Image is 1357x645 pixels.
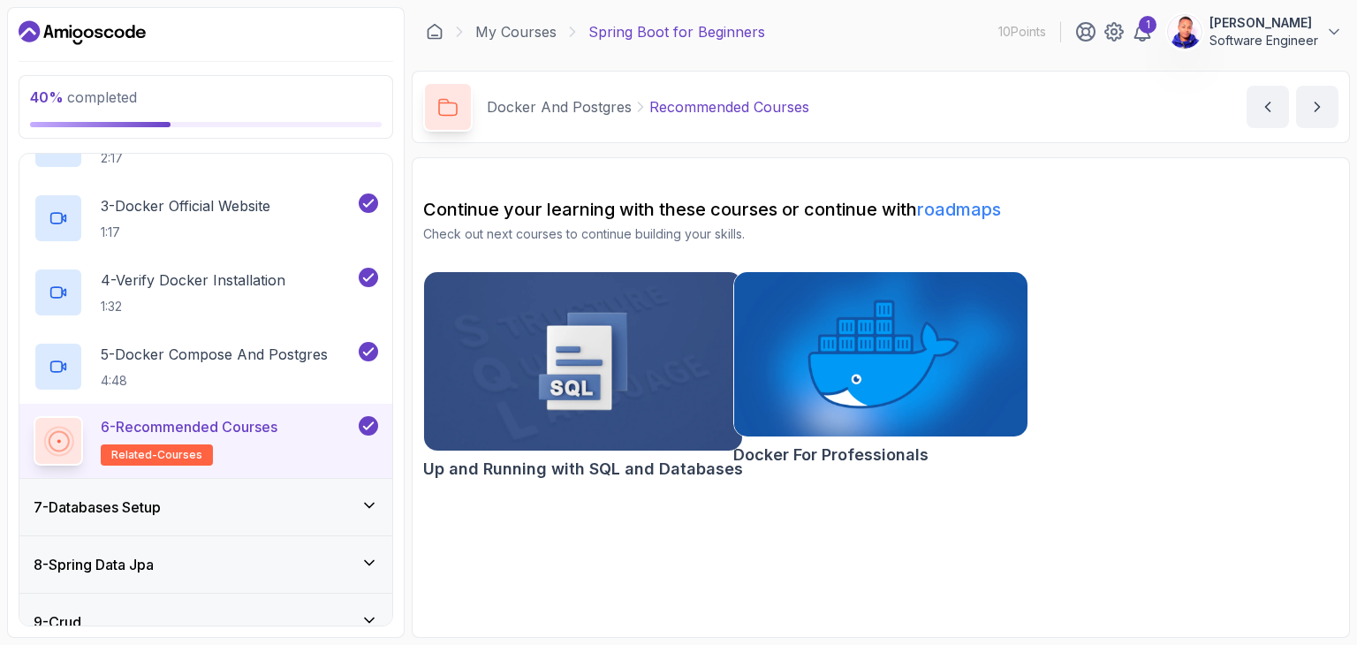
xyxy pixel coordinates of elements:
[733,443,929,467] h2: Docker For Professionals
[423,457,743,482] h2: Up and Running with SQL and Databases
[423,197,1338,222] h2: Continue your learning with these courses or continue with
[101,416,277,437] p: 6 - Recommended Courses
[34,268,378,317] button: 4-Verify Docker Installation1:32
[588,21,765,42] p: Spring Boot for Beginners
[30,88,64,106] span: 40 %
[1168,15,1202,49] img: user profile image
[424,272,742,451] img: Up and Running with SQL and Databases card
[101,298,285,315] p: 1:32
[34,342,378,391] button: 5-Docker Compose And Postgres4:48
[1209,14,1318,32] p: [PERSON_NAME]
[998,23,1046,41] p: 10 Points
[423,271,743,482] a: Up and Running with SQL and Databases cardUp and Running with SQL and Databases
[19,536,392,593] button: 8-Spring Data Jpa
[34,611,81,633] h3: 9 - Crud
[734,272,1028,436] img: Docker For Professionals card
[1167,14,1343,49] button: user profile image[PERSON_NAME]Software Engineer
[19,479,392,535] button: 7-Databases Setup
[34,416,378,466] button: 6-Recommended Coursesrelated-courses
[30,88,137,106] span: completed
[1247,86,1289,128] button: previous content
[733,271,1029,467] a: Docker For Professionals cardDocker For Professionals
[101,344,328,365] p: 5 - Docker Compose And Postgres
[1132,21,1153,42] a: 1
[101,372,328,390] p: 4:48
[101,195,270,216] p: 3 - Docker Official Website
[917,199,1001,220] a: roadmaps
[101,224,270,241] p: 1:17
[34,193,378,243] button: 3-Docker Official Website1:17
[19,19,146,47] a: Dashboard
[34,497,161,518] h3: 7 - Databases Setup
[475,21,557,42] a: My Courses
[34,554,154,575] h3: 8 - Spring Data Jpa
[426,23,443,41] a: Dashboard
[423,225,1338,243] p: Check out next courses to continue building your skills.
[649,96,809,118] p: Recommended Courses
[487,96,632,118] p: Docker And Postgres
[1139,16,1156,34] div: 1
[111,448,202,462] span: related-courses
[101,269,285,291] p: 4 - Verify Docker Installation
[1296,86,1338,128] button: next content
[101,149,164,167] p: 2:17
[1209,32,1318,49] p: Software Engineer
